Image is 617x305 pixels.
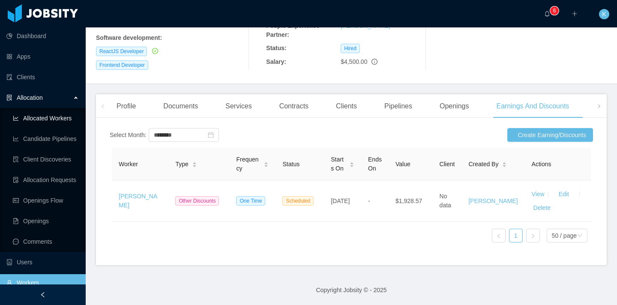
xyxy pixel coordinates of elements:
div: Sort [264,161,269,167]
b: Status: [266,45,286,51]
div: Documents [156,94,205,118]
div: Contracts [273,94,315,118]
a: icon: userWorkers [6,274,79,291]
span: Client [440,161,455,167]
span: Hired [341,44,360,53]
a: icon: auditClients [6,69,79,86]
i: icon: bell [544,11,550,17]
span: [DATE] [331,197,350,204]
i: icon: caret-down [502,164,507,167]
span: K [602,9,606,19]
i: icon: calendar [208,132,214,138]
span: $4,500.00 [341,58,367,65]
i: icon: plus [572,11,578,17]
li: 1 [509,229,523,242]
span: Value [395,161,410,167]
div: Sort [502,161,507,167]
span: $1,928.57 [395,197,422,204]
i: icon: caret-down [264,164,269,167]
b: Software development : [96,34,162,41]
i: icon: left [101,104,105,108]
a: icon: appstoreApps [6,48,79,65]
i: icon: caret-down [192,164,197,167]
div: Sort [349,161,354,167]
a: 1 [509,229,522,242]
span: Created By [468,160,498,169]
span: Starts On [331,155,346,173]
div: Services [219,94,258,118]
button: Delete [532,201,552,215]
div: Pipelines [377,94,419,118]
a: icon: line-chartAllocated Workers [13,110,79,127]
span: One Time [236,196,265,206]
span: Other Discounts [175,196,219,206]
button: Edit [552,187,576,201]
a: icon: file-doneAllocation Requests [13,171,79,188]
div: Clients [329,94,364,118]
i: icon: check-circle [152,48,158,54]
sup: 6 [550,6,559,15]
a: icon: messageComments [13,233,79,250]
span: Status [282,161,300,167]
span: No data [440,193,451,209]
a: icon: robotUsers [6,254,79,271]
span: Ends On [368,156,382,172]
span: Scheduled [282,196,314,206]
i: icon: right [530,233,536,239]
span: Allocation [17,94,43,101]
span: ReactJS Developer [96,47,147,56]
footer: Copyright Jobsity © - 2025 [86,275,617,305]
span: Worker [119,161,138,167]
li: Next Page [526,229,540,242]
b: Salary: [266,58,286,65]
span: Frontend Developer [96,60,148,70]
a: icon: line-chartCandidate Pipelines [13,130,79,147]
div: 50 / page [552,229,577,242]
span: - [368,197,370,204]
a: icon: pie-chartDashboard [6,27,79,45]
i: icon: caret-up [192,161,197,163]
li: Previous Page [492,229,506,242]
a: [PERSON_NAME] [119,193,157,209]
i: icon: right [597,104,601,108]
span: Type [175,160,188,169]
i: icon: caret-up [350,161,354,163]
div: Earnings And Discounts [489,94,576,118]
span: Actions [532,161,551,167]
div: Profile [110,94,143,118]
i: icon: solution [6,95,12,101]
a: icon: check-circle [150,48,158,54]
span: Frequency [236,155,260,173]
button: icon: [object Object]Create Earning/Discounts [507,128,593,142]
a: icon: idcardOpenings Flow [13,192,79,209]
i: icon: caret-up [502,161,507,163]
i: icon: down [577,233,582,239]
div: Openings [433,94,476,118]
p: 6 [553,6,556,15]
div: Sort [192,161,197,167]
span: info-circle [371,59,377,65]
a: [PERSON_NAME] [468,197,518,204]
i: icon: caret-up [264,161,269,163]
a: View [532,191,545,197]
a: icon: file-textOpenings [13,212,79,230]
i: icon: caret-down [350,164,354,167]
a: icon: file-searchClient Discoveries [13,151,79,168]
div: Select Month: [110,131,147,140]
i: icon: left [496,233,501,239]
